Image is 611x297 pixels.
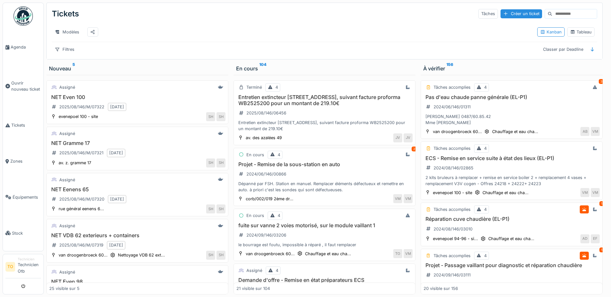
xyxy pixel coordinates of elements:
div: 2024/08/146/02865 [434,165,473,171]
div: Assigné [59,269,75,275]
div: JV [404,133,413,142]
h3: Demande d'offre - Remise en état préparateurs ECS [236,277,413,283]
div: Créer un ticket [501,9,542,18]
div: 2 kits bruleurs à remplacer + remise en service boiler 2 + remplacement 4 vases + remplacement V3... [424,175,600,187]
div: corb/002/019 2ème dr... [246,196,293,202]
div: 4 [484,145,487,151]
div: Assigné [59,84,75,90]
div: 2024/06/146/01311 [434,104,471,110]
h3: Projet - Passage vaillant pour diagnostic et réparation chaudière [424,262,600,268]
div: Modèles [52,27,82,37]
div: Nettoyage VDB 62 ext... [118,252,165,258]
div: 2025/08/146/M/07319 [59,242,103,248]
a: Équipements [3,179,43,215]
div: Kanban [540,29,562,35]
span: Stock [12,230,41,236]
div: av. z. gramme 17 [59,160,91,166]
div: AD [580,234,589,243]
div: SH [216,112,225,121]
h3: NET VDB 62 exterieurs + containers [49,232,225,239]
div: 2 [412,147,417,151]
div: av. des azalées 49 [246,135,282,141]
div: SH [216,251,225,260]
span: Équipements [13,194,41,200]
div: Chauffage et eau cha... [488,236,534,242]
div: Technicien [18,257,41,262]
div: SH [206,112,215,121]
div: En cours [246,152,264,158]
div: TO [393,249,402,258]
div: 4 [275,84,278,90]
div: Assigné [59,223,75,229]
div: Tâches [478,9,498,18]
div: SH [216,158,225,167]
div: Entretien extincteur [STREET_ADDRESS], suivant facture proforma WB2525200 pour un montant de 219.10€ [236,120,413,132]
div: Nouveau [49,65,226,72]
div: 4 [484,84,487,90]
h3: ECS - Remise en service suite à état des lieux (EL-P1) [424,155,600,161]
div: Tâches accomplies [434,145,471,151]
li: Technicien Otb [18,257,41,277]
div: van droogenbroeck 60... [433,129,482,135]
div: van droogenbroeck 60... [59,252,108,258]
a: TO TechnicienTechnicien Otb [5,257,41,278]
div: 25 visible sur 5 [49,285,80,292]
div: VM [404,249,413,258]
div: 4 [278,212,280,219]
div: À vérifier [423,65,600,72]
div: [DATE] [110,196,124,202]
div: 3 [599,79,604,84]
div: Chauffage et eau cha... [482,190,529,196]
div: Filtres [52,45,77,54]
div: 4 [484,206,487,212]
div: VM [404,194,413,203]
div: 2025/08/146/M/07322 [59,104,104,110]
div: SH [206,158,215,167]
div: Assigné [59,177,75,183]
div: [PERSON_NAME] 0487/60.85.42 Mme [PERSON_NAME] [424,113,600,126]
div: Chauffage et eau cha... [305,251,351,257]
h3: NET Gramme 17 [49,140,225,146]
div: evenepoel 100 - site [59,113,98,120]
img: Badge_color-CXgf-gQk.svg [14,6,33,26]
sup: 5 [72,65,75,72]
div: [DATE] [109,242,123,248]
a: Stock [3,215,43,251]
h3: Entretien extincteur [STREET_ADDRESS], suivant facture proforma WB2525200 pour un montant de 219.10€ [236,94,413,106]
div: [DATE] [110,104,124,110]
h3: NET Even 100 [49,94,225,100]
div: EF [591,234,600,243]
div: van droogenbroeck 60... [246,251,295,257]
span: Ouvrir nouveau ticket [11,80,41,92]
a: Zones [3,143,43,179]
div: Dépanné par FSH. Station en manuel. Remplacer éléments défectueux et remettre en auto. à priori c... [236,181,413,193]
div: Tâches accomplies [434,84,471,90]
h3: Projet - Remise de la sous-station en auto [236,161,413,167]
div: 2025/08/146/M/07320 [59,196,104,202]
div: En cours [236,65,413,72]
div: 20 visible sur 156 [424,285,458,292]
div: 1 [599,248,604,252]
h3: fuite sur vanne 2 voies motorisé, sur le module vaillant 1 [236,222,413,229]
sup: 156 [446,65,453,72]
div: 2024/08/146/03010 [434,226,473,232]
div: Tableau [570,29,592,35]
h3: NET Even 98 [49,279,225,285]
div: 21 visible sur 104 [236,285,270,292]
div: Chauffage et eau cha... [492,129,538,135]
span: Zones [10,158,41,164]
div: evenepoel 94-96 - si... [433,236,478,242]
div: SH [206,251,215,260]
div: Classer par Deadline [540,45,586,54]
div: VM [580,188,589,197]
div: VM [591,127,600,136]
div: 1 [599,201,604,206]
div: le bourrage est foutu, impossible à réparé , il faut remplacer [236,242,413,248]
div: Assigné [246,267,262,274]
div: 2024/09/146/03206 [246,232,286,238]
li: TO [5,262,15,272]
a: Ouvrir nouveau ticket [3,65,43,107]
a: Tickets [3,107,43,143]
div: 2025/08/146/06456 [246,110,286,116]
div: JV [393,133,402,142]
